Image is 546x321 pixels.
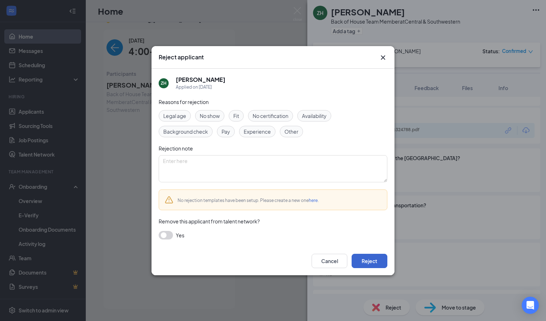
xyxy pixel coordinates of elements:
[253,112,288,120] span: No certification
[302,112,327,120] span: Availability
[163,128,208,135] span: Background check
[312,254,347,268] button: Cancel
[379,53,387,62] button: Close
[233,112,239,120] span: Fit
[163,112,186,120] span: Legal age
[176,231,184,239] span: Yes
[165,196,173,204] svg: Warning
[176,76,225,84] h5: [PERSON_NAME]
[159,218,260,224] span: Remove this applicant from talent network?
[200,112,220,120] span: No show
[159,99,209,105] span: Reasons for rejection
[352,254,387,268] button: Reject
[309,198,318,203] a: here
[159,145,193,152] span: Rejection note
[159,53,204,61] h3: Reject applicant
[222,128,230,135] span: Pay
[284,128,298,135] span: Other
[244,128,271,135] span: Experience
[176,84,225,91] div: Applied on [DATE]
[379,53,387,62] svg: Cross
[522,297,539,314] div: Open Intercom Messenger
[178,198,319,203] span: No rejection templates have been setup. Please create a new one .
[161,80,167,86] div: ZH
